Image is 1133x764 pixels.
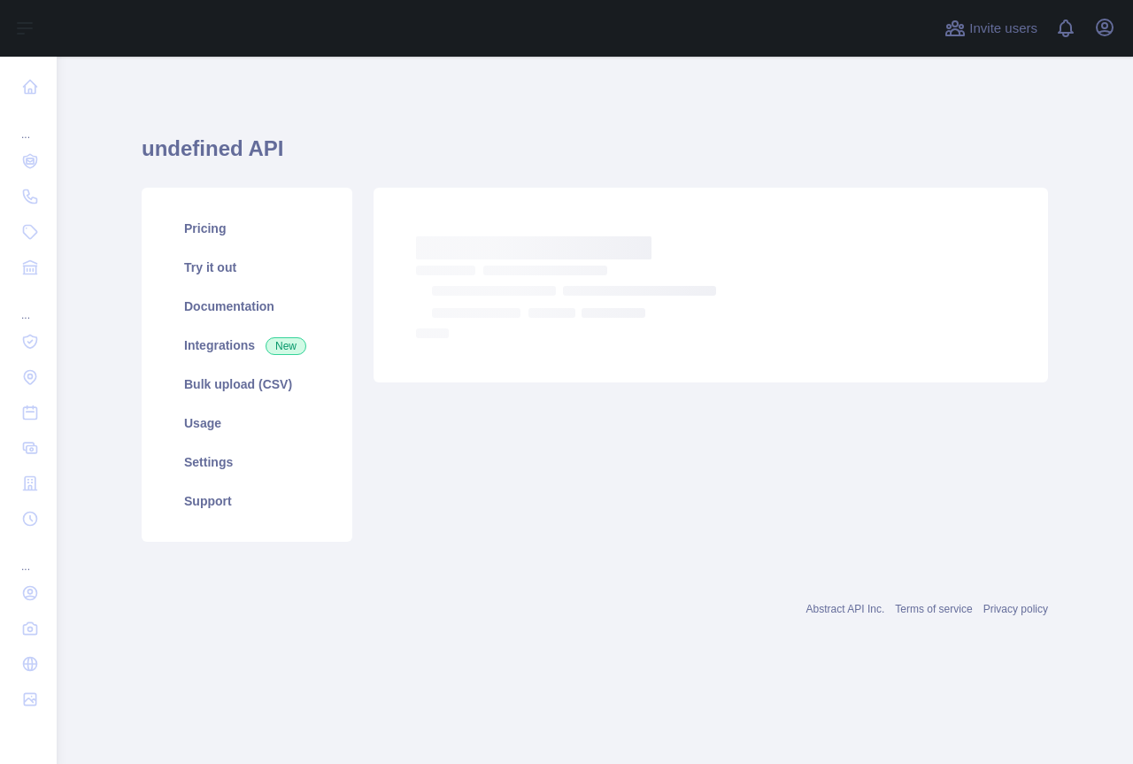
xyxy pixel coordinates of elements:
a: Abstract API Inc. [806,603,885,615]
a: Integrations New [163,326,331,365]
span: Invite users [969,19,1037,39]
a: Try it out [163,248,331,287]
div: ... [14,287,42,322]
div: ... [14,106,42,142]
a: Bulk upload (CSV) [163,365,331,404]
a: Pricing [163,209,331,248]
a: Privacy policy [983,603,1048,615]
button: Invite users [941,14,1041,42]
a: Settings [163,443,331,482]
a: Terms of service [895,603,972,615]
a: Support [163,482,331,521]
h1: undefined API [142,135,1048,177]
a: Usage [163,404,331,443]
span: New [266,337,306,355]
a: Documentation [163,287,331,326]
div: ... [14,538,42,574]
